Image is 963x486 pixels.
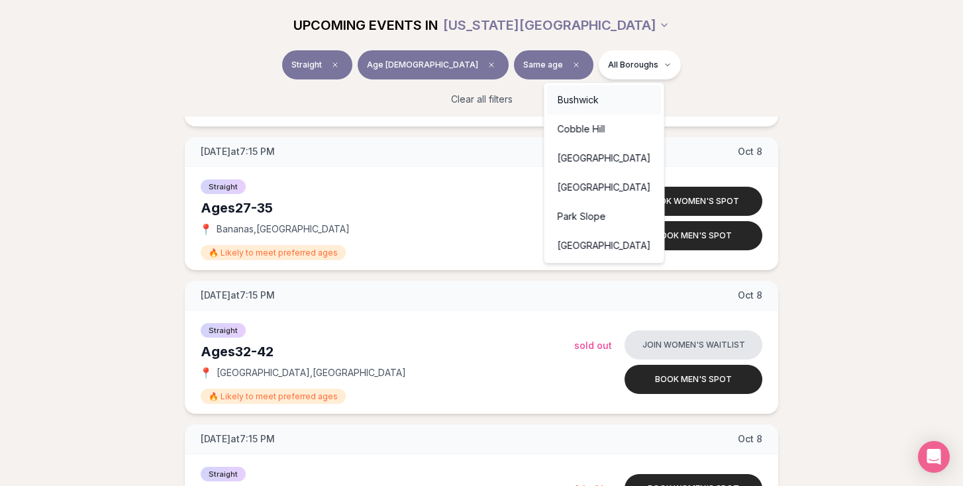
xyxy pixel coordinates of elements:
[547,231,662,260] div: [GEOGRAPHIC_DATA]
[547,115,662,144] div: Cobble Hill
[547,144,662,173] div: [GEOGRAPHIC_DATA]
[547,173,662,202] div: [GEOGRAPHIC_DATA]
[547,85,662,115] div: Bushwick
[547,202,662,231] div: Park Slope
